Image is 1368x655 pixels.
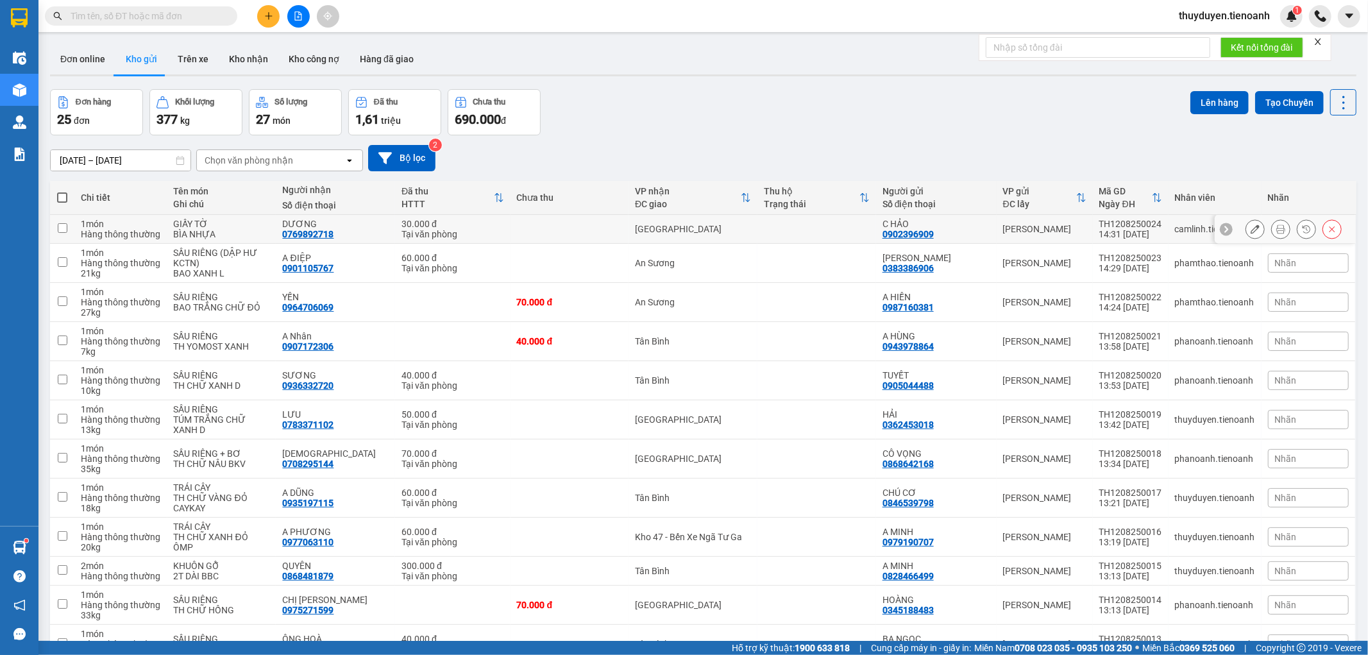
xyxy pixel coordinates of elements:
div: TH CHỮ XANH ĐỎ ÔMP [174,532,270,552]
span: notification [13,599,26,611]
div: SẦU RIÊNG [174,370,270,380]
div: Hàng thông thường [81,493,160,503]
div: TH CHỮ VÀNG ĐỎ CAYKAY [174,493,270,513]
div: Hàng thông thường [81,229,160,239]
div: 1 món [81,443,160,454]
div: Hàng thông thường [81,532,160,542]
div: 0935197115 [282,498,334,508]
th: Toggle SortBy [997,181,1093,215]
div: Đã thu [401,186,494,196]
div: Hàng thông thường [81,454,160,464]
div: 33 kg [81,610,160,620]
div: 0846539798 [882,498,934,508]
span: Nhãn [1275,566,1297,576]
div: camlinh.tienoanh [1175,224,1255,234]
img: solution-icon [13,148,26,161]
div: 13:13 [DATE] [1099,605,1162,615]
div: TH1208250022 [1099,292,1162,302]
button: Tạo Chuyến [1255,91,1324,114]
div: An Sương [635,258,751,268]
div: Hàng thông thường [81,571,160,581]
button: Bộ lọc [368,145,435,171]
div: 1 món [81,287,160,297]
span: Nhãn [1275,639,1297,649]
span: 1 [1295,6,1299,15]
div: 0907172306 [282,341,334,352]
div: BAO XANH L [174,268,270,278]
div: 0977063110 [282,537,334,547]
div: 1 món [81,326,160,336]
div: Số điện thoại [882,199,990,209]
div: Tân Bình [635,493,751,503]
div: Khối lượng [175,98,214,106]
div: 2T DÀI BBC [174,571,270,581]
button: aim [317,5,339,28]
img: warehouse-icon [13,83,26,97]
div: A ĐIỆP [282,253,389,263]
div: Tại văn phòng [401,498,504,508]
div: TUYẾT [882,370,990,380]
div: [GEOGRAPHIC_DATA] [635,600,751,610]
strong: 0708 023 035 - 0935 103 250 [1015,643,1132,653]
div: phamthao.tienoanh [1175,297,1255,307]
div: SẦU RIÊNG [174,292,270,302]
span: đơn [74,115,90,126]
div: QUYÊN [282,561,389,571]
div: SẦU RIÊNG (DẬP HƯ KCTN) [174,248,270,268]
div: Hàng thông thường [81,336,160,346]
span: Cung cấp máy in - giấy in: [871,641,971,655]
span: Nhãn [1275,297,1297,307]
div: 10 kg [81,386,160,396]
div: Chưa thu [473,98,506,106]
div: 1 món [81,365,160,375]
div: Tại văn phòng [401,263,504,273]
div: phanoanh.tienoanh [1175,639,1255,649]
div: [PERSON_NAME] [1003,297,1086,307]
button: Đơn online [50,44,115,74]
div: BÌA NHỰA [174,229,270,239]
button: Hàng đã giao [350,44,424,74]
div: Tân Bình [635,336,751,346]
div: 14:24 [DATE] [1099,302,1162,312]
div: 0975271599 [282,605,334,615]
div: CHÚ CƠ [882,488,990,498]
span: Nhãn [1275,600,1297,610]
div: Hàng thông thường [81,258,160,268]
div: Trạng thái [764,199,859,209]
div: [PERSON_NAME] [1003,532,1086,542]
div: Kho 47 - Bến Xe Ngã Tư Ga [635,532,751,542]
div: thuyduyen.tienoanh [1175,493,1255,503]
div: 0979190707 [882,537,934,547]
div: A MINH [882,527,990,537]
div: SƯƠNG [282,370,389,380]
div: Hàng thông thường [81,600,160,610]
div: THIÊN PHƯỚC [282,448,389,459]
div: TH1208250014 [1099,595,1162,605]
div: 0868642168 [882,459,934,469]
img: warehouse-icon [13,115,26,129]
div: 13:19 [DATE] [1099,537,1162,547]
div: 0902396909 [882,229,934,239]
div: A Nhân [282,331,389,341]
div: Chọn văn phòng nhận [205,154,293,167]
input: Nhập số tổng đài [986,37,1210,58]
span: triệu [381,115,401,126]
span: 27 [256,112,270,127]
div: Đã thu [374,98,398,106]
div: Hàng thông thường [81,639,160,649]
img: icon-new-feature [1286,10,1297,22]
div: LƯU [282,409,389,420]
img: logo-vxr [11,8,28,28]
div: Tân Bình [635,639,751,649]
div: Tại văn phòng [401,459,504,469]
span: 377 [156,112,178,127]
div: 2 món [81,561,160,571]
span: 25 [57,112,71,127]
button: plus [257,5,280,28]
div: 0362453018 [882,420,934,430]
button: Kho gửi [115,44,167,74]
span: Nhãn [1275,336,1297,346]
div: Chi tiết [81,192,160,203]
div: 0964706069 [282,302,334,312]
div: 70.000 đ [401,448,504,459]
